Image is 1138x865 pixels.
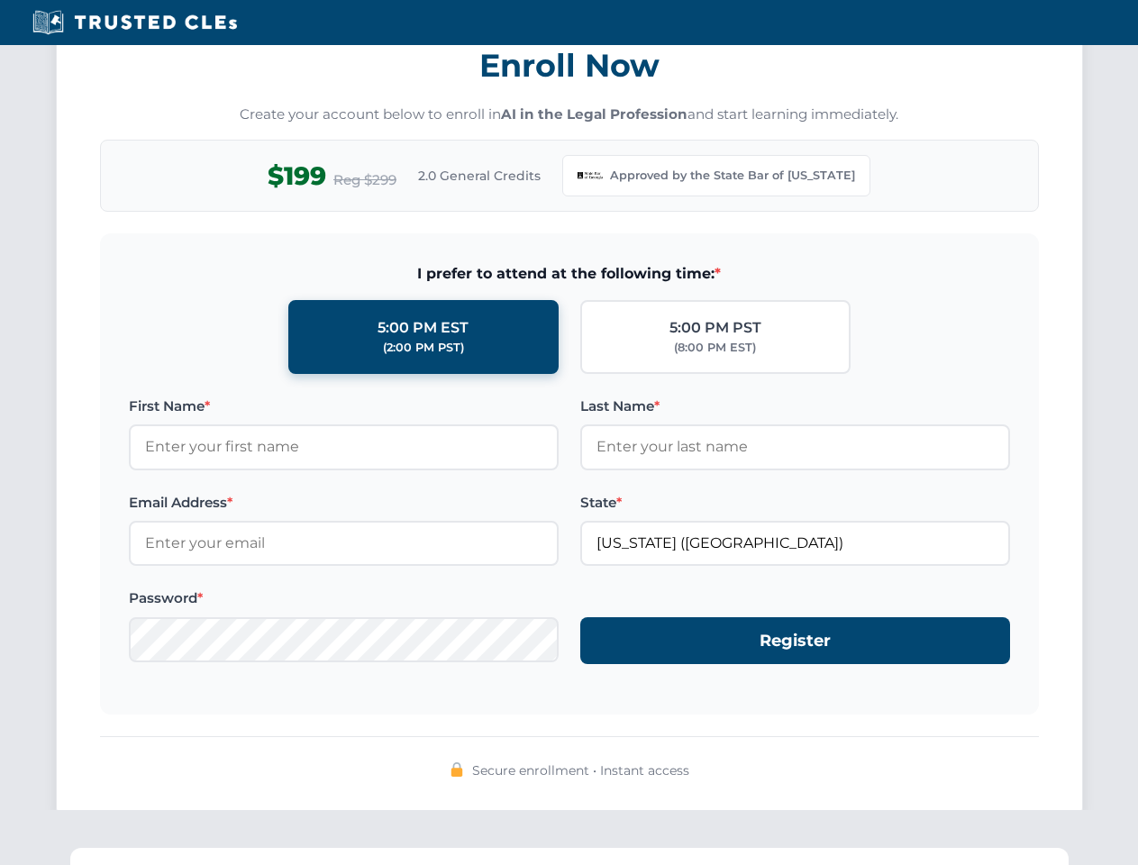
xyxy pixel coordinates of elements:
[129,492,559,514] label: Email Address
[129,262,1010,286] span: I prefer to attend at the following time:
[472,760,689,780] span: Secure enrollment • Instant access
[129,424,559,469] input: Enter your first name
[129,587,559,609] label: Password
[580,424,1010,469] input: Enter your last name
[27,9,242,36] img: Trusted CLEs
[418,166,541,186] span: 2.0 General Credits
[501,105,687,123] strong: AI in the Legal Profession
[333,169,396,191] span: Reg $299
[129,521,559,566] input: Enter your email
[378,316,469,340] div: 5:00 PM EST
[580,617,1010,665] button: Register
[578,163,603,188] img: Georgia Bar
[450,762,464,777] img: 🔒
[674,339,756,357] div: (8:00 PM EST)
[580,521,1010,566] input: Georgia (GA)
[268,156,326,196] span: $199
[100,37,1039,94] h3: Enroll Now
[580,492,1010,514] label: State
[100,105,1039,125] p: Create your account below to enroll in and start learning immediately.
[580,396,1010,417] label: Last Name
[669,316,761,340] div: 5:00 PM PST
[383,339,464,357] div: (2:00 PM PST)
[129,396,559,417] label: First Name
[610,167,855,185] span: Approved by the State Bar of [US_STATE]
